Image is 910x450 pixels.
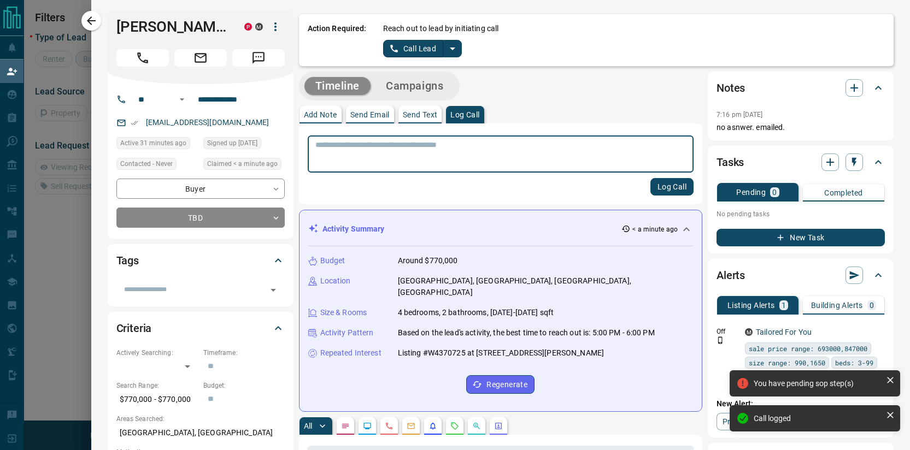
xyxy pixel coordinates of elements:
p: Around $770,000 [398,255,458,267]
p: 1 [782,301,786,309]
span: Contacted - Never [120,158,173,169]
div: Tasks [717,149,885,175]
button: Campaigns [375,77,454,95]
p: Size & Rooms [320,307,367,318]
div: TBD [116,208,285,228]
div: mrloft.ca [255,23,263,31]
button: Open [266,282,281,298]
a: Tailored For You [756,328,812,336]
svg: Listing Alerts [428,422,437,430]
button: New Task [717,229,885,246]
p: Send Text [403,111,438,119]
p: 4 bedrooms, 2 bathrooms, [DATE]-[DATE] sqft [398,307,554,318]
p: Areas Searched: [116,414,285,424]
button: Regenerate [466,375,535,394]
div: Wed Aug 13 2025 [116,137,198,152]
p: 0 [772,188,777,196]
p: Budget [320,255,345,267]
p: Activity Summary [322,223,385,235]
p: Off [717,327,738,336]
h1: [PERSON_NAME] [116,18,228,35]
p: All [304,422,313,430]
h2: Alerts [717,267,745,284]
h2: Notes [717,79,745,97]
p: Completed [824,189,863,197]
p: Actively Searching: [116,348,198,358]
svg: Calls [385,422,394,430]
p: Action Required: [308,23,367,57]
div: Notes [717,75,885,101]
p: Send Email [350,111,390,119]
a: [EMAIL_ADDRESS][DOMAIN_NAME] [146,118,269,127]
p: Budget: [203,381,285,390]
span: Email [174,49,227,67]
p: Activity Pattern [320,327,374,339]
div: You have pending sop step(s) [754,379,882,388]
div: Wed Aug 13 2025 [203,158,285,173]
svg: Agent Actions [494,422,503,430]
p: No pending tasks [717,206,885,222]
svg: Emails [407,422,415,430]
h2: Tags [116,252,139,269]
svg: Email Verified [131,119,138,127]
button: Log Call [650,178,694,196]
div: Buyer [116,179,285,199]
p: [GEOGRAPHIC_DATA], [GEOGRAPHIC_DATA] [116,424,285,442]
div: Alerts [717,262,885,288]
span: Message [232,49,285,67]
p: Repeated Interest [320,347,381,359]
button: Timeline [304,77,371,95]
p: Reach out to lead by initiating call [383,23,499,34]
div: property.ca [244,23,252,31]
div: Criteria [116,315,285,341]
a: Property [717,413,773,430]
span: sale price range: 693000,847000 [749,343,867,354]
div: split button [383,40,462,57]
svg: Lead Browsing Activity [363,422,372,430]
p: Pending [736,188,766,196]
div: mrloft.ca [745,328,753,336]
p: Add Note [304,111,337,119]
button: Call Lead [383,40,444,57]
div: Activity Summary< a minute ago [308,219,694,239]
p: 7:16 pm [DATE] [717,111,763,119]
svg: Push Notification Only [717,336,724,344]
p: Search Range: [116,381,198,390]
p: Listing Alerts [727,301,775,309]
span: size range: 990,1650 [749,357,825,368]
span: Signed up [DATE] [207,138,257,149]
p: Timeframe: [203,348,285,358]
span: Call [116,49,169,67]
p: Location [320,275,351,287]
span: Active 31 minutes ago [120,138,186,149]
p: Listing #W4370725 at [STREET_ADDRESS][PERSON_NAME] [398,347,604,359]
div: Call logged [754,414,882,423]
p: Based on the lead's activity, the best time to reach out is: 5:00 PM - 6:00 PM [398,327,655,339]
span: Claimed < a minute ago [207,158,278,169]
div: Tags [116,247,285,274]
p: < a minute ago [632,224,678,234]
p: New Alert: [717,398,885,410]
svg: Requests [450,422,459,430]
p: [GEOGRAPHIC_DATA], [GEOGRAPHIC_DATA], [GEOGRAPHIC_DATA], [GEOGRAPHIC_DATA] [398,275,694,298]
svg: Opportunities [472,422,481,430]
svg: Notes [341,422,350,430]
button: Open [175,93,189,106]
p: $770,000 - $770,000 [116,390,198,408]
div: Fri Mar 04 2022 [203,137,285,152]
p: no asnwer. emailed. [717,122,885,133]
span: beds: 3-99 [835,357,873,368]
p: Building Alerts [811,301,863,309]
h2: Criteria [116,319,152,337]
p: 0 [870,301,874,309]
p: Log Call [450,111,479,119]
h2: Tasks [717,153,744,171]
